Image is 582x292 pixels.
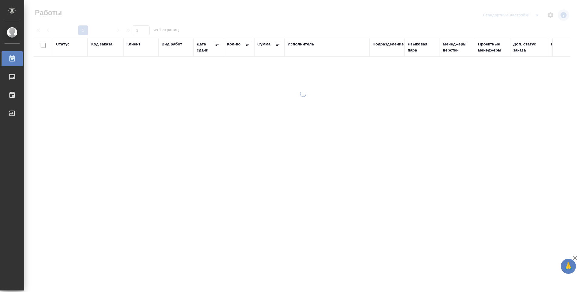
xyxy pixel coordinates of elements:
div: Код заказа [91,41,112,47]
div: Менеджеры верстки [443,41,472,53]
div: Статус [56,41,70,47]
button: 🙏 [561,259,576,274]
div: Исполнитель [288,41,314,47]
div: Код работы [551,41,574,47]
div: Сумма [257,41,270,47]
div: Подразделение [373,41,404,47]
div: Кол-во [227,41,241,47]
div: Языковая пара [408,41,437,53]
span: 🙏 [563,260,574,273]
div: Доп. статус заказа [513,41,545,53]
div: Клиент [126,41,140,47]
div: Вид работ [162,41,182,47]
div: Проектные менеджеры [478,41,507,53]
div: Дата сдачи [197,41,215,53]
